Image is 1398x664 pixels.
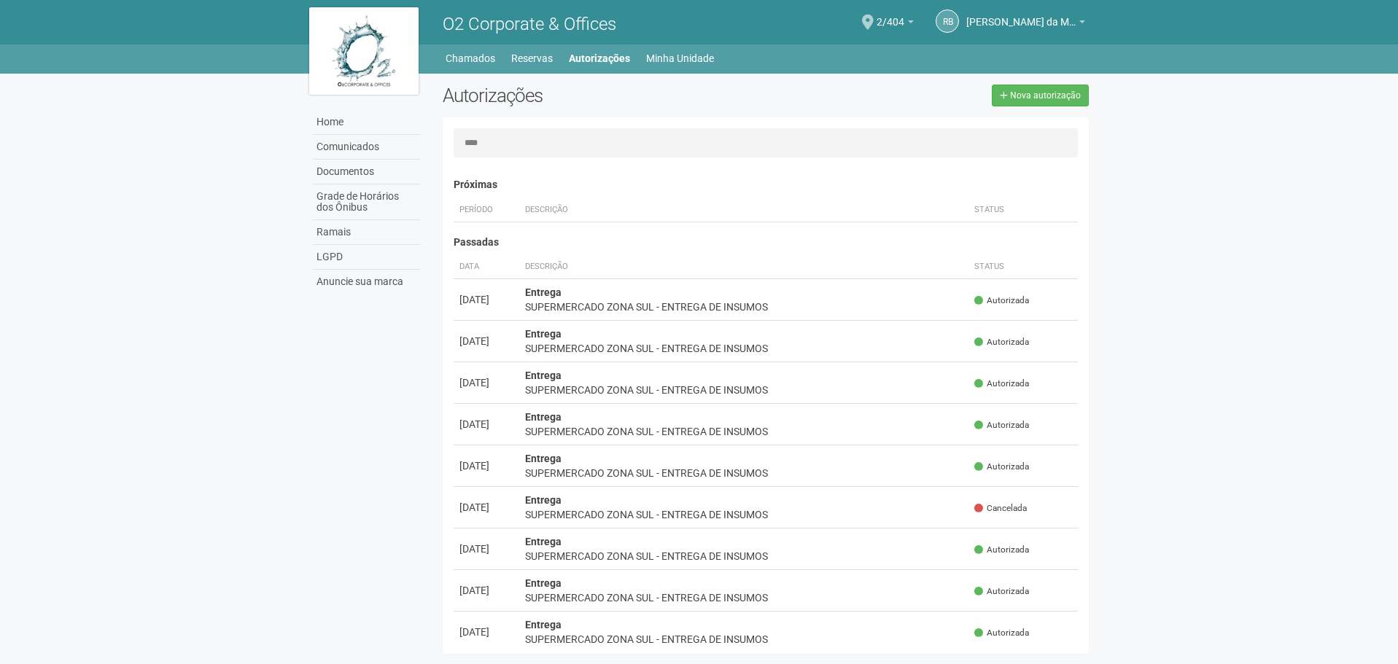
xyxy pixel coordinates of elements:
div: SUPERMERCADO ZONA SUL - ENTREGA DE INSUMOS [525,507,963,522]
a: [PERSON_NAME] da Motta Junior [966,18,1085,30]
div: SUPERMERCADO ZONA SUL - ENTREGA DE INSUMOS [525,300,963,314]
span: Autorizada [974,585,1029,598]
a: Autorizações [569,48,630,69]
span: O2 Corporate & Offices [443,14,616,34]
span: Cancelada [974,502,1027,515]
div: SUPERMERCADO ZONA SUL - ENTREGA DE INSUMOS [525,341,963,356]
div: SUPERMERCADO ZONA SUL - ENTREGA DE INSUMOS [525,590,963,605]
a: Nova autorização [992,85,1089,106]
a: Ramais [313,220,421,245]
div: SUPERMERCADO ZONA SUL - ENTREGA DE INSUMOS [525,549,963,563]
a: Minha Unidade [646,48,714,69]
strong: Entrega [525,370,562,381]
span: Nova autorização [1010,90,1081,101]
a: LGPD [313,245,421,270]
strong: Entrega [525,619,562,630]
div: [DATE] [459,292,513,307]
span: Autorizada [974,419,1029,431]
div: [DATE] [459,334,513,348]
th: Descrição [519,198,890,222]
div: [DATE] [459,458,513,473]
th: Descrição [519,255,969,279]
div: [DATE] [459,417,513,431]
a: Home [313,110,421,135]
div: [DATE] [459,500,513,515]
th: Data [454,255,519,279]
th: Status [968,198,1078,222]
div: [DATE] [459,625,513,639]
strong: Entrega [525,453,562,464]
strong: Entrega [525,577,562,589]
span: Autorizada [974,461,1029,473]
span: Autorizada [974,544,1029,556]
img: logo.jpg [309,7,419,95]
div: [DATE] [459,583,513,598]
div: [DATE] [459,542,513,556]
span: Autorizada [974,378,1029,390]
strong: Entrega [525,536,562,547]
th: Período [454,198,519,222]
strong: Entrega [525,286,562,298]
a: Chamados [446,48,495,69]
a: 2/404 [877,18,914,30]
th: Status [968,255,1078,279]
div: SUPERMERCADO ZONA SUL - ENTREGA DE INSUMOS [525,632,963,647]
div: [DATE] [459,375,513,390]
span: Raul Barrozo da Motta Junior [966,2,1076,28]
a: Comunicados [313,135,421,160]
div: SUPERMERCADO ZONA SUL - ENTREGA DE INSUMOS [525,383,963,397]
a: Anuncie sua marca [313,270,421,294]
a: RB [936,9,959,33]
strong: Entrega [525,328,562,340]
h4: Próximas [454,179,1079,190]
strong: Entrega [525,411,562,423]
div: SUPERMERCADO ZONA SUL - ENTREGA DE INSUMOS [525,466,963,480]
h2: Autorizações [443,85,755,106]
a: Documentos [313,160,421,184]
span: 2/404 [877,2,904,28]
h4: Passadas [454,237,1079,248]
span: Autorizada [974,627,1029,639]
a: Reservas [511,48,553,69]
strong: Entrega [525,494,562,506]
a: Grade de Horários dos Ônibus [313,184,421,220]
div: SUPERMERCADO ZONA SUL - ENTREGA DE INSUMOS [525,424,963,439]
span: Autorizada [974,336,1029,348]
span: Autorizada [974,294,1029,307]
